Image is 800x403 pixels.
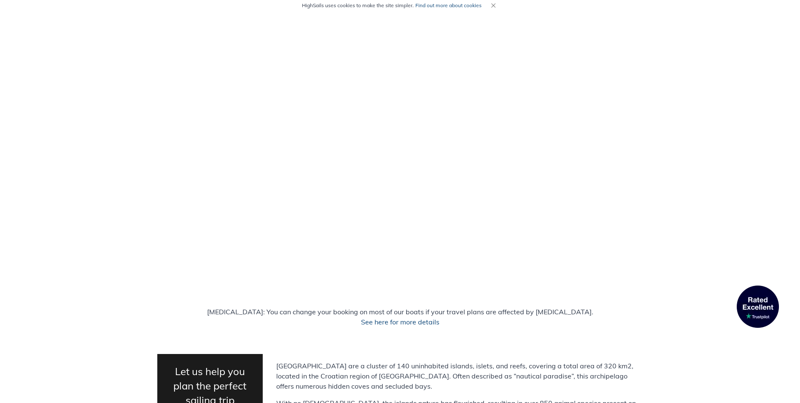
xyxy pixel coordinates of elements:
a: Find out more about cookies [415,2,482,8]
p: [GEOGRAPHIC_DATA] are a cluster of 140 uninhabited islands, islets, and reefs, covering a total a... [276,361,643,391]
button: Close [488,0,498,11]
a: GET INSPIRED [623,26,670,37]
a: SAILING TIPS [565,26,609,37]
a: See here for more details [361,318,439,326]
img: TrustPilot Logo [737,286,779,328]
h1: Explore [PERSON_NAME]'s 140 uninhabited islands [130,122,670,195]
p: [MEDICAL_DATA]: You can change your booking on most of our boats if your travel plans are affecte... [7,307,793,327]
span: HighSails uses cookies to make the site simpler. [302,2,482,9]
